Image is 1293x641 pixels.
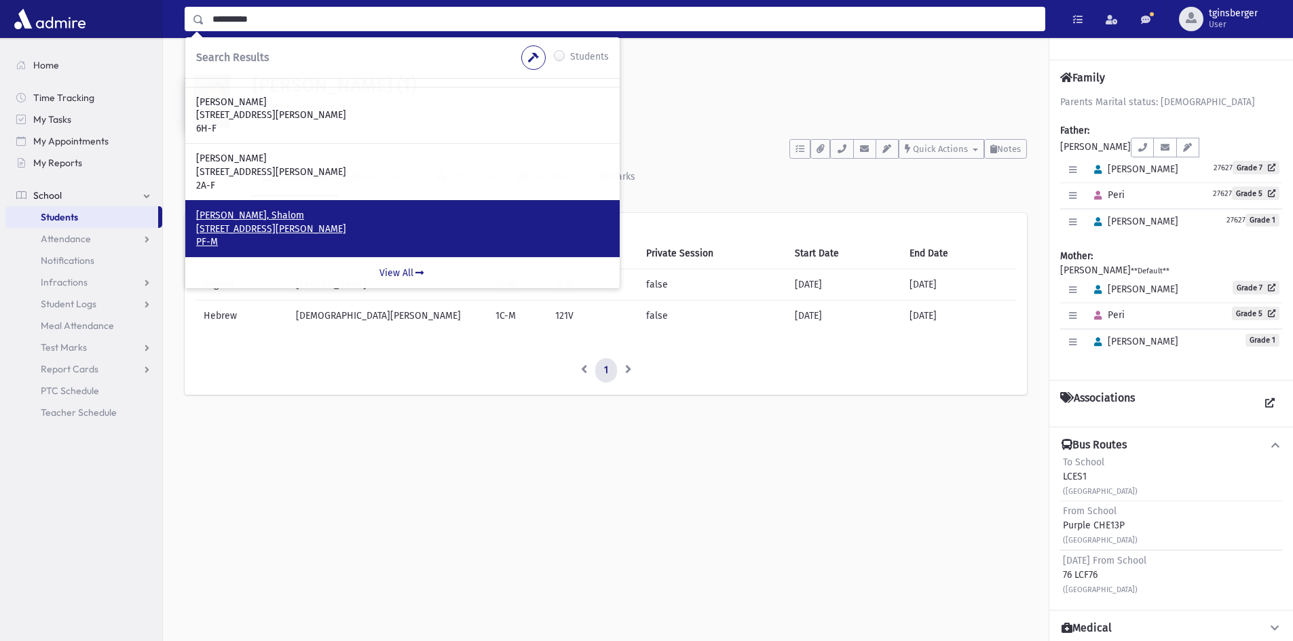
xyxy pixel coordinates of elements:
[1232,307,1279,320] a: Grade 5
[547,300,638,332] td: 121V
[1060,125,1089,136] b: Father:
[204,7,1045,31] input: Search
[5,152,162,174] a: My Reports
[41,406,117,419] span: Teacher Schedule
[984,139,1027,159] button: Notes
[1088,309,1125,321] span: Peri
[5,130,162,152] a: My Appointments
[901,300,1016,332] td: [DATE]
[1088,216,1178,227] span: [PERSON_NAME]
[5,293,162,315] a: Student Logs
[638,300,787,332] td: false
[5,380,162,402] a: PTC Schedule
[33,135,109,147] span: My Appointments
[196,179,609,193] p: 2A-F
[196,166,609,179] p: [STREET_ADDRESS][PERSON_NAME]
[5,271,162,293] a: Infractions
[41,254,94,267] span: Notifications
[607,171,635,182] div: Marks
[196,51,269,64] span: Search Results
[41,385,99,397] span: PTC Schedule
[5,228,162,250] a: Attendance
[1063,504,1138,547] div: Purple CHE13P
[1060,438,1282,452] button: Bus Routes
[1060,391,1135,416] h4: Associations
[41,233,91,245] span: Attendance
[33,113,71,125] span: My Tasks
[1088,284,1178,295] span: [PERSON_NAME]
[1060,95,1282,369] div: [PERSON_NAME] [PERSON_NAME]
[1232,187,1279,200] a: Grade 5
[196,209,609,222] p: [PERSON_NAME], Shalom
[5,184,162,206] a: School
[41,276,88,288] span: Infractions
[41,319,114,332] span: Meal Attendance
[595,358,617,383] a: 1
[1063,505,1117,517] span: From School
[5,54,162,76] a: Home
[5,358,162,380] a: Report Cards
[787,300,901,332] td: [DATE]
[1060,621,1282,636] button: Medical
[1245,334,1279,347] span: Grade 1
[196,122,609,136] p: 6H-F
[196,96,609,136] a: [PERSON_NAME] [STREET_ADDRESS][PERSON_NAME] 6H-F
[33,59,59,71] span: Home
[33,92,94,104] span: Time Tracking
[1209,8,1258,19] span: tginsberger
[5,109,162,130] a: My Tasks
[1062,438,1127,452] h4: Bus Routes
[1088,189,1125,201] span: Peri
[33,157,82,169] span: My Reports
[1209,19,1258,30] span: User
[1063,487,1138,496] small: ([GEOGRAPHIC_DATA])
[185,56,233,67] a: Students
[196,152,609,192] a: [PERSON_NAME] [STREET_ADDRESS][PERSON_NAME] 2A-F
[1063,553,1146,596] div: 76 LCF76
[196,152,609,166] p: [PERSON_NAME]
[638,269,787,300] td: false
[913,144,968,154] span: Quick Actions
[195,300,288,332] td: Hebrew
[1226,216,1245,225] small: 27627
[1088,163,1178,175] span: [PERSON_NAME]
[196,209,609,249] a: [PERSON_NAME], Shalom [STREET_ADDRESS][PERSON_NAME] PF-M
[1060,250,1093,262] b: Mother:
[1063,555,1146,566] span: [DATE] From School
[1062,621,1112,636] h4: Medical
[1063,536,1138,545] small: ([GEOGRAPHIC_DATA])
[5,315,162,336] a: Meal Attendance
[1060,95,1282,109] div: Parents Marital status: [DEMOGRAPHIC_DATA]
[1060,71,1105,84] h4: Family
[41,298,96,310] span: Student Logs
[1233,281,1279,294] a: Grade 7
[196,96,609,109] p: [PERSON_NAME]
[5,87,162,109] a: Time Tracking
[901,269,1016,300] td: [DATE]
[787,238,901,269] th: Start Date
[252,74,1027,97] h1: [PERSON_NAME] (1)
[41,211,78,223] span: Students
[1063,457,1104,468] span: To School
[997,144,1021,154] span: Notes
[1063,455,1138,498] div: LCES1
[41,363,98,375] span: Report Cards
[1258,391,1282,416] a: View all Associations
[1214,163,1233,172] small: 27627
[1213,189,1232,198] small: 27627
[1063,585,1138,594] small: ([GEOGRAPHIC_DATA])
[196,109,609,122] p: [STREET_ADDRESS][PERSON_NAME]
[252,102,1027,115] h6: [STREET_ADDRESS]
[11,5,89,33] img: AdmirePro
[1233,161,1279,174] a: Grade 7
[570,50,609,66] label: Students
[196,235,609,249] p: PF-M
[5,206,158,228] a: Students
[196,222,609,236] p: [STREET_ADDRESS][PERSON_NAME]
[288,300,487,332] td: [DEMOGRAPHIC_DATA][PERSON_NAME]
[638,238,787,269] th: Private Session
[487,300,547,332] td: 1C-M
[41,341,87,353] span: Test Marks
[787,269,901,300] td: [DATE]
[5,336,162,358] a: Test Marks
